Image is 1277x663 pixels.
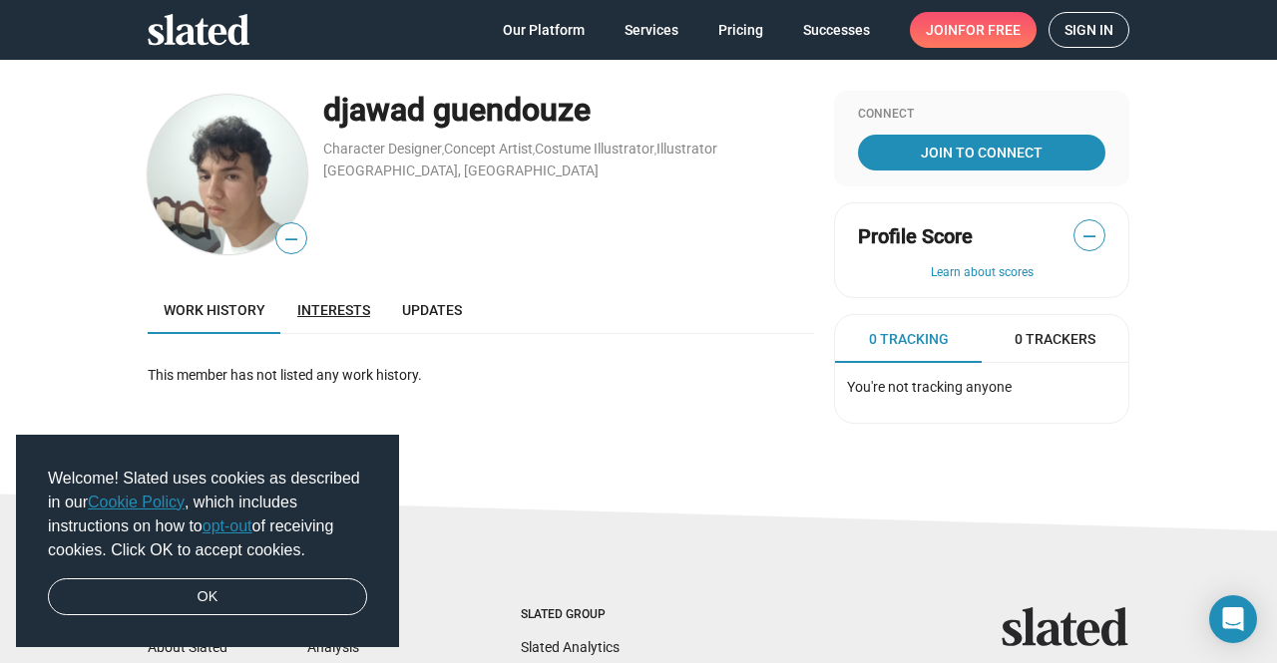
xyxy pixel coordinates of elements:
div: Open Intercom Messenger [1209,595,1257,643]
span: Interests [297,302,370,318]
span: Join To Connect [862,135,1101,170]
a: Character Designer [323,141,442,157]
span: — [276,226,306,252]
a: Slated Analytics [521,639,620,655]
span: Profile Score [858,223,973,250]
span: — [1074,223,1104,249]
a: Pricing [702,12,779,48]
a: Services [609,12,694,48]
a: Concept Artist [444,141,533,157]
span: Successes [803,12,870,48]
a: dismiss cookie message [48,578,367,616]
a: Illustrator [656,141,717,157]
a: opt-out [203,517,252,534]
span: Updates [402,302,462,318]
span: You're not tracking anyone [847,379,1012,395]
span: , [442,145,444,156]
div: Slated Group [521,607,656,623]
a: [GEOGRAPHIC_DATA], [GEOGRAPHIC_DATA] [323,163,599,178]
a: Successes [787,12,886,48]
a: Joinfor free [910,12,1037,48]
span: 0 Tracking [869,330,949,349]
span: , [533,145,535,156]
div: cookieconsent [16,435,399,648]
span: Our Platform [503,12,585,48]
span: Welcome! Slated uses cookies as described in our , which includes instructions on how to of recei... [48,467,367,562]
span: Services [625,12,678,48]
span: , [654,145,656,156]
img: djawad guendouze [148,95,307,254]
button: Learn about scores [858,265,1105,281]
a: Updates [386,286,478,334]
div: This member has not listed any work history. [148,366,814,385]
span: Work history [164,302,265,318]
div: Connect [858,107,1105,123]
span: 0 Trackers [1015,330,1095,349]
span: Join [926,12,1021,48]
a: Sign in [1049,12,1129,48]
a: Cookie Policy [88,494,185,510]
div: djawad guendouze [323,89,814,132]
a: Costume Illustrator [535,141,654,157]
a: Work history [148,286,281,334]
span: Sign in [1064,13,1113,47]
span: for free [958,12,1021,48]
a: Interests [281,286,386,334]
a: Our Platform [487,12,601,48]
span: Pricing [718,12,763,48]
a: Join To Connect [858,135,1105,170]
